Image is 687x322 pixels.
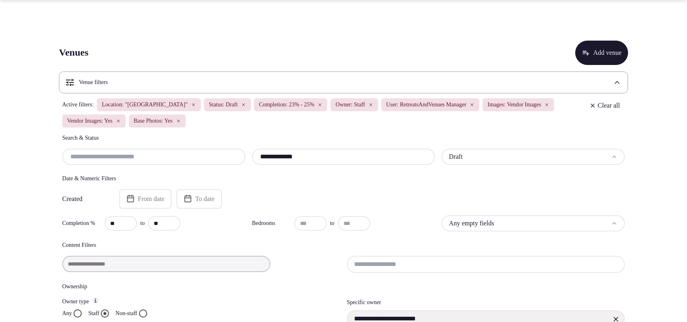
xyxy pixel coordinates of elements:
label: Owner type [62,297,340,306]
span: Location: "[GEOGRAPHIC_DATA]" [102,101,187,109]
h4: Date & Numeric Filters [62,175,625,183]
h4: Ownership [62,283,625,291]
span: To date [195,195,214,203]
span: Status: Draft [209,101,238,109]
span: Active filters: [62,101,93,109]
label: Staff [88,309,99,318]
span: to [330,219,335,227]
span: Completion: 23% - 25% [259,101,315,109]
h4: Search & Status [62,134,625,142]
h1: Venues [59,46,88,60]
span: Base Photos: Yes [134,117,173,125]
label: Specific owner [347,299,381,305]
span: User: RetreatsAndVenues Manager [386,101,467,109]
label: Completion % [62,219,101,227]
span: Images: Vendor Images [487,101,541,109]
button: Clear all [585,98,625,113]
button: To date [176,189,222,209]
span: to [140,219,145,227]
label: Any [62,309,72,318]
button: Add venue [575,41,628,65]
label: Created [62,196,108,202]
button: From date [119,189,172,209]
h4: Content Filters [62,241,625,249]
h3: Venue filters [79,78,108,86]
label: Non-staff [115,309,137,318]
span: From date [138,195,164,203]
button: Owner type [92,297,99,304]
span: Owner: Staff [335,101,365,109]
span: Vendor Images: Yes [67,117,113,125]
label: Bedrooms [252,219,291,227]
